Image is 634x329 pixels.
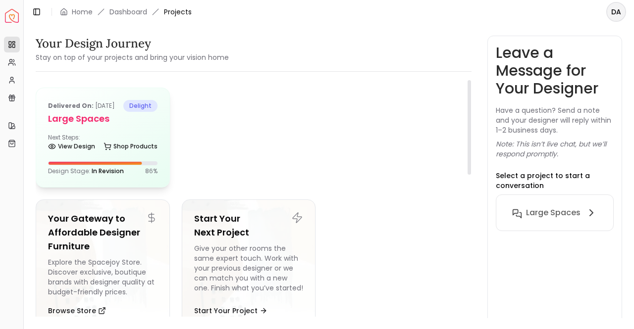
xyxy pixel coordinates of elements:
[48,100,115,112] p: [DATE]
[109,7,147,17] a: Dashboard
[48,212,158,253] h5: Your Gateway to Affordable Designer Furniture
[72,7,93,17] a: Home
[104,140,158,153] a: Shop Products
[123,100,158,112] span: delight
[606,2,626,22] button: DA
[92,167,124,175] span: In Revision
[36,36,229,51] h3: Your Design Journey
[48,257,158,297] div: Explore the Spacejoy Store. Discover exclusive, boutique brands with designer quality at budget-f...
[526,207,581,219] h6: Large Spaces
[496,105,614,135] p: Have a question? Send a note and your designer will reply within 1–2 business days.
[48,167,124,175] p: Design Stage:
[607,3,625,21] span: DA
[496,171,614,190] p: Select a project to start a conversation
[48,140,95,153] a: View Design
[48,112,158,126] h5: Large Spaces
[145,167,158,175] p: 86 %
[164,7,192,17] span: Projects
[48,101,94,110] b: Delivered on:
[48,301,106,321] button: Browse Store
[496,139,614,159] p: Note: This isn’t live chat, but we’ll respond promptly.
[194,243,304,297] div: Give your other rooms the same expert touch. Work with your previous designer or we can match you...
[194,212,304,239] h5: Start Your Next Project
[194,301,267,321] button: Start Your Project
[48,134,158,153] div: Next Steps:
[5,9,19,23] a: Spacejoy
[496,44,614,97] h3: Leave a Message for Your Designer
[60,7,192,17] nav: breadcrumb
[36,52,229,62] small: Stay on top of your projects and bring your vision home
[504,203,605,223] button: Large Spaces
[5,9,19,23] img: Spacejoy Logo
